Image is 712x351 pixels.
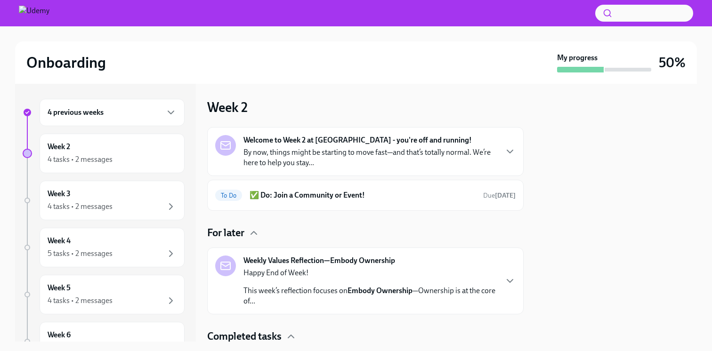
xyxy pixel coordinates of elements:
[215,188,516,203] a: To Do✅ Do: Join a Community or Event!Due[DATE]
[48,236,71,246] h6: Week 4
[23,228,185,267] a: Week 45 tasks • 2 messages
[207,99,248,116] h3: Week 2
[243,268,497,278] p: Happy End of Week!
[48,107,104,118] h6: 4 previous weeks
[207,329,282,343] h4: Completed tasks
[243,135,472,145] strong: Welcome to Week 2 at [GEOGRAPHIC_DATA] - you're off and running!
[48,330,71,340] h6: Week 6
[40,99,185,126] div: 4 previous weeks
[483,191,516,199] span: Due
[483,191,516,200] span: August 23rd, 2025 10:00
[215,192,242,199] span: To Do
[23,181,185,220] a: Week 34 tasks • 2 messages
[48,295,113,306] div: 4 tasks • 2 messages
[19,6,49,21] img: Udemy
[207,329,524,343] div: Completed tasks
[48,283,71,293] h6: Week 5
[659,54,686,71] h3: 50%
[48,189,71,199] h6: Week 3
[26,53,106,72] h2: Onboarding
[250,190,476,200] h6: ✅ Do: Join a Community or Event!
[557,53,598,63] strong: My progress
[243,286,497,306] p: This week’s reflection focuses on —Ownership is at the core of...
[48,248,113,259] div: 5 tasks • 2 messages
[23,275,185,314] a: Week 54 tasks • 2 messages
[207,226,244,240] h4: For later
[243,147,497,168] p: By now, things might be starting to move fast—and that’s totally normal. We’re here to help you s...
[48,201,113,212] div: 4 tasks • 2 messages
[48,142,70,152] h6: Week 2
[348,286,413,295] strong: Embody Ownership
[207,226,524,240] div: For later
[48,154,113,165] div: 4 tasks • 2 messages
[243,255,395,266] strong: Weekly Values Reflection—Embody Ownership
[23,134,185,173] a: Week 24 tasks • 2 messages
[495,191,516,199] strong: [DATE]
